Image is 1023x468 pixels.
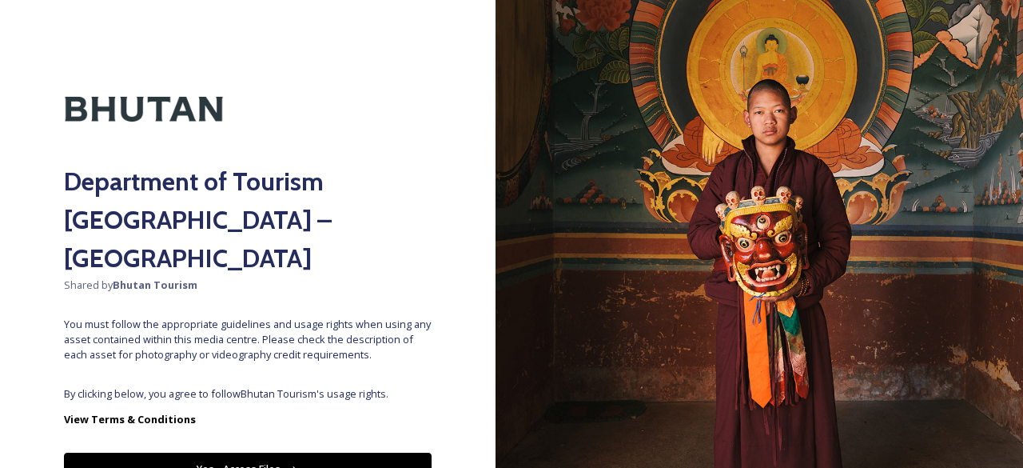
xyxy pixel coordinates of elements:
[64,64,224,154] img: Kingdom-of-Bhutan-Logo.png
[64,410,432,429] a: View Terms & Conditions
[64,317,432,363] span: You must follow the appropriate guidelines and usage rights when using any asset contained within...
[64,412,196,426] strong: View Terms & Conditions
[64,386,432,402] span: By clicking below, you agree to follow Bhutan Tourism 's usage rights.
[64,278,432,293] span: Shared by
[113,278,197,292] strong: Bhutan Tourism
[64,162,432,278] h2: Department of Tourism [GEOGRAPHIC_DATA] – [GEOGRAPHIC_DATA]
